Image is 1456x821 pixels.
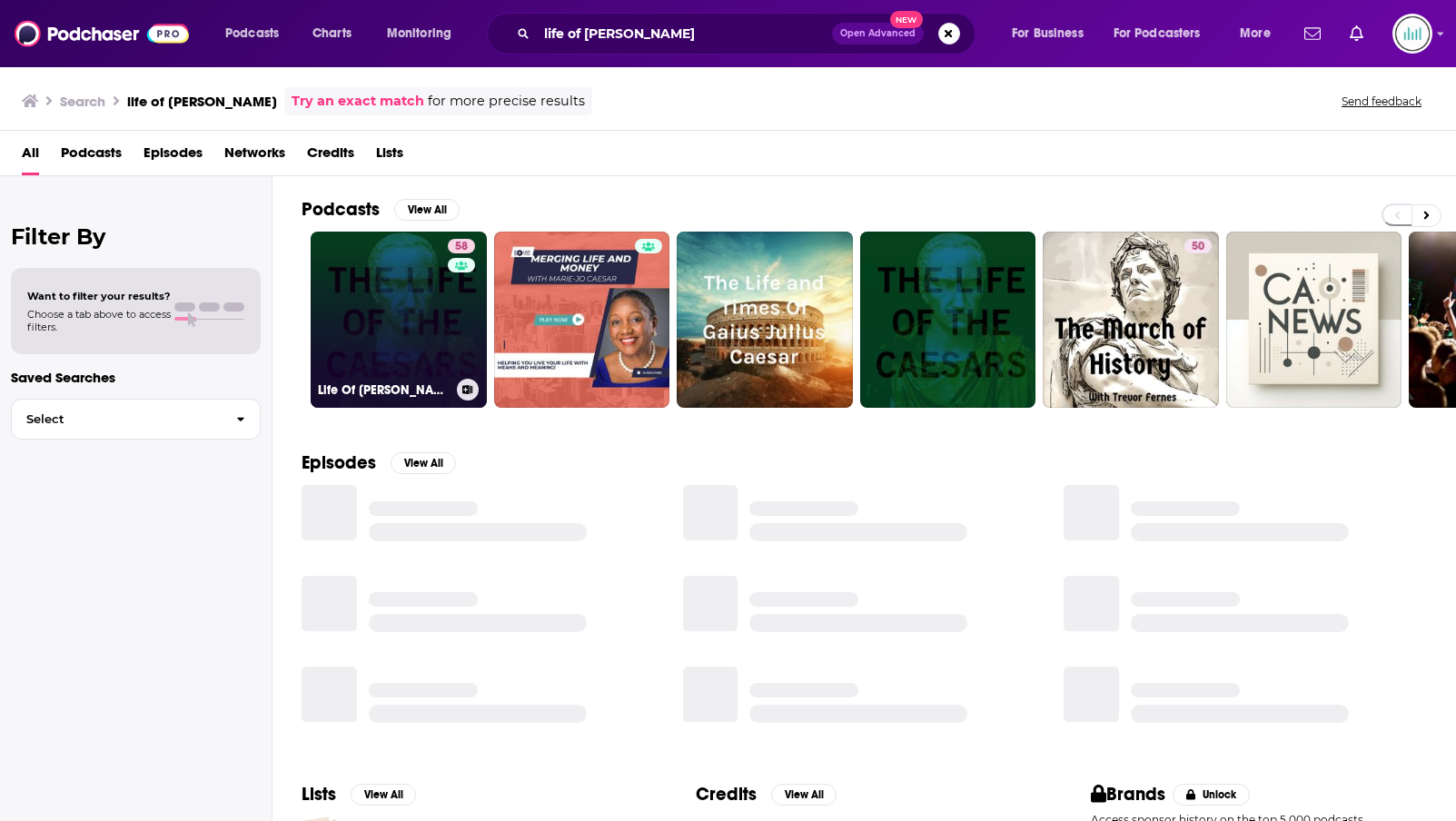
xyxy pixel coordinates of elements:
[428,91,585,112] span: for more precise results
[1392,14,1432,54] button: Show profile menu
[27,308,171,333] span: Choose a tab above to access filters.
[11,399,261,440] button: Select
[1227,19,1293,48] button: open menu
[1392,14,1432,54] img: User Profile
[311,232,487,408] a: 58Life Of [PERSON_NAME]
[696,783,837,806] a: CreditsView All
[1114,21,1201,46] span: For Podcasters
[60,93,105,110] h3: Search
[1091,783,1166,806] h2: Brands
[1102,19,1227,48] button: open menu
[1240,21,1271,46] span: More
[12,413,222,425] span: Select
[1173,784,1250,806] button: Unlock
[771,784,837,806] button: View All
[144,138,203,175] a: Episodes
[11,369,261,386] p: Saved Searches
[22,138,39,175] a: All
[61,138,122,175] a: Podcasts
[504,13,993,54] div: Search podcasts, credits, & more...
[1297,18,1328,49] a: Show notifications dropdown
[537,19,832,48] input: Search podcasts, credits, & more...
[224,138,285,175] a: Networks
[307,138,354,175] a: Credits
[292,91,424,112] a: Try an exact match
[15,16,189,51] img: Podchaser - Follow, Share and Rate Podcasts
[391,452,456,474] button: View All
[301,19,362,48] a: Charts
[696,783,757,806] h2: Credits
[302,783,336,806] h2: Lists
[312,21,352,46] span: Charts
[213,19,302,48] button: open menu
[1012,21,1084,46] span: For Business
[832,23,924,45] button: Open AdvancedNew
[840,29,916,38] span: Open Advanced
[302,198,380,221] h2: Podcasts
[1192,238,1204,256] span: 50
[1043,232,1219,408] a: 50
[374,19,475,48] button: open menu
[448,239,475,253] a: 58
[1184,239,1212,253] a: 50
[318,382,450,398] h3: Life Of [PERSON_NAME]
[394,199,460,221] button: View All
[302,783,416,806] a: ListsView All
[890,11,923,28] span: New
[376,138,403,175] a: Lists
[225,21,279,46] span: Podcasts
[455,238,468,256] span: 58
[11,223,261,250] h2: Filter By
[27,290,171,302] span: Want to filter your results?
[1342,18,1371,49] a: Show notifications dropdown
[387,21,451,46] span: Monitoring
[351,784,416,806] button: View All
[1336,94,1427,109] button: Send feedback
[127,93,277,110] h3: life of [PERSON_NAME]
[1392,14,1432,54] span: Logged in as podglomerate
[302,198,460,221] a: PodcastsView All
[302,451,376,474] h2: Episodes
[999,19,1106,48] button: open menu
[302,451,456,474] a: EpisodesView All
